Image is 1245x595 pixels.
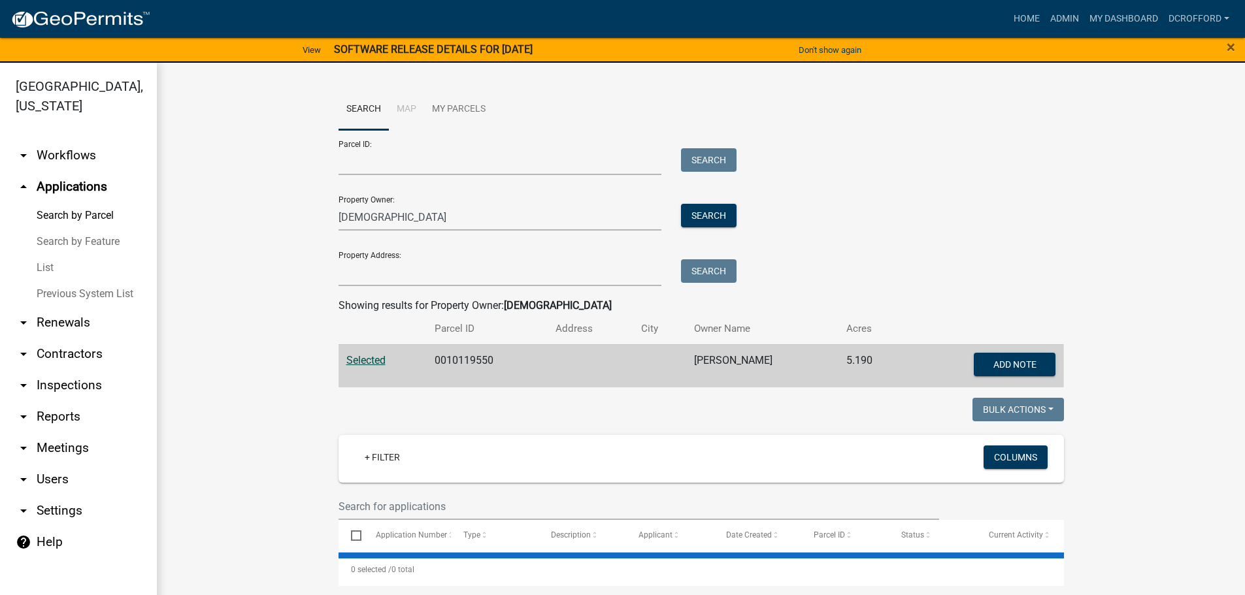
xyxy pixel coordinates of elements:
datatable-header-cell: Status [889,520,976,551]
i: arrow_drop_up [16,179,31,195]
i: arrow_drop_down [16,503,31,519]
span: Status [901,530,924,539]
i: help [16,534,31,550]
span: Description [551,530,591,539]
td: 0010119550 [427,344,547,387]
a: + Filter [354,445,410,469]
a: Admin [1045,7,1084,31]
a: My Parcels [424,89,493,131]
td: [PERSON_NAME] [686,344,838,387]
th: Address [548,314,633,344]
a: Home [1008,7,1045,31]
th: Parcel ID [427,314,547,344]
strong: [DEMOGRAPHIC_DATA] [504,299,612,312]
a: Selected [346,354,386,366]
datatable-header-cell: Parcel ID [801,520,889,551]
i: arrow_drop_down [16,409,31,425]
datatable-header-cell: Applicant [626,520,714,551]
button: Search [681,259,737,283]
datatable-header-cell: Type [451,520,539,551]
button: Don't show again [793,39,867,61]
input: Search for applications [339,493,940,520]
i: arrow_drop_down [16,346,31,362]
datatable-header-cell: Date Created [714,520,801,551]
datatable-header-cell: Description [539,520,626,551]
div: Showing results for Property Owner: [339,298,1064,314]
i: arrow_drop_down [16,378,31,393]
button: Close [1227,39,1235,55]
datatable-header-cell: Select [339,520,363,551]
i: arrow_drop_down [16,315,31,330]
strong: SOFTWARE RELEASE DETAILS FOR [DATE] [334,43,533,56]
button: Columns [984,445,1048,469]
a: View [297,39,326,61]
div: 0 total [339,553,1064,586]
span: × [1227,38,1235,56]
span: Parcel ID [814,530,845,539]
th: Acres [838,314,906,344]
span: Type [463,530,480,539]
span: Current Activity [989,530,1043,539]
button: Search [681,148,737,172]
datatable-header-cell: Application Number [363,520,451,551]
td: 5.190 [838,344,906,387]
datatable-header-cell: Current Activity [976,520,1064,551]
button: Bulk Actions [972,398,1064,421]
button: Search [681,204,737,227]
span: Add Note [993,359,1037,369]
i: arrow_drop_down [16,440,31,456]
button: Add Note [974,353,1055,376]
a: dcrofford [1163,7,1235,31]
a: Search [339,89,389,131]
th: Owner Name [686,314,838,344]
span: Applicant [639,530,672,539]
span: 0 selected / [351,565,391,574]
a: My Dashboard [1084,7,1163,31]
i: arrow_drop_down [16,148,31,163]
span: Application Number [376,530,447,539]
th: City [633,314,686,344]
span: Date Created [726,530,772,539]
i: arrow_drop_down [16,472,31,487]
